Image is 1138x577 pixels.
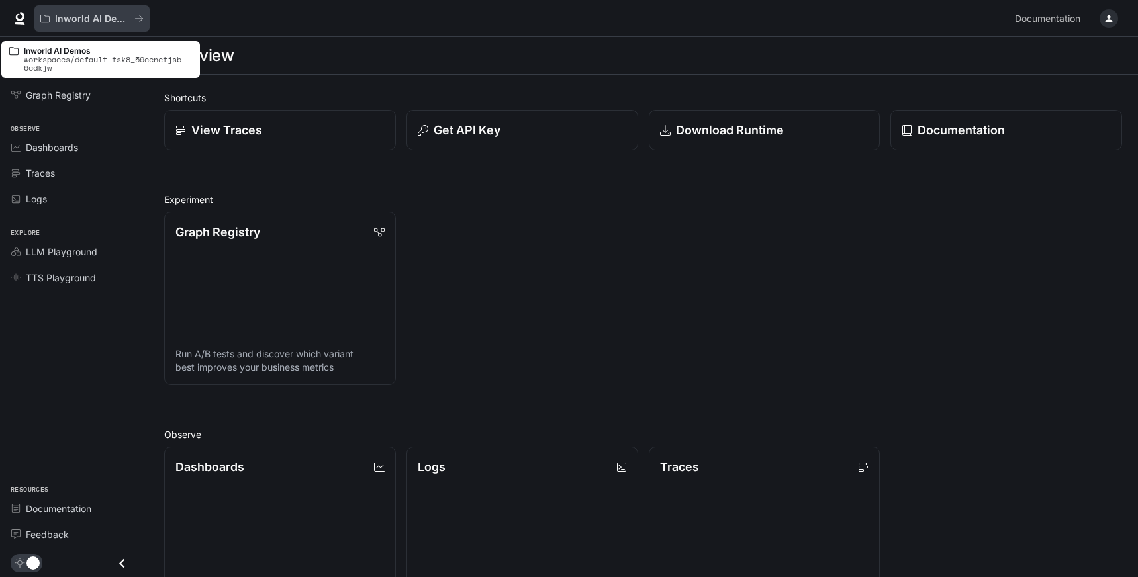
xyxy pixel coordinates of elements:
[164,193,1122,206] h2: Experiment
[26,527,69,541] span: Feedback
[660,458,699,476] p: Traces
[5,161,142,185] a: Traces
[26,192,47,206] span: Logs
[418,458,446,476] p: Logs
[55,13,129,24] p: Inworld AI Demos
[1015,11,1080,27] span: Documentation
[175,347,385,374] p: Run A/B tests and discover which variant best improves your business metrics
[890,110,1122,150] a: Documentation
[5,187,142,210] a: Logs
[26,245,97,259] span: LLM Playground
[26,88,91,102] span: Graph Registry
[164,212,396,385] a: Graph RegistryRun A/B tests and discover which variant best improves your business metrics
[26,166,55,180] span: Traces
[175,458,244,476] p: Dashboards
[434,121,500,139] p: Get API Key
[406,110,638,150] button: Get API Key
[5,497,142,520] a: Documentation
[24,55,192,72] p: workspaces/default-tsk8_59cenetjsb-6cdkjw
[5,136,142,159] a: Dashboards
[1010,5,1090,32] a: Documentation
[26,502,91,515] span: Documentation
[24,46,192,55] p: Inworld AI Demos
[676,121,784,139] p: Download Runtime
[26,271,96,285] span: TTS Playground
[5,83,142,107] a: Graph Registry
[164,91,1122,105] h2: Shortcuts
[164,427,1122,441] h2: Observe
[649,110,880,150] a: Download Runtime
[164,110,396,150] a: View Traces
[26,140,78,154] span: Dashboards
[34,5,150,32] button: All workspaces
[5,240,142,263] a: LLM Playground
[26,555,40,570] span: Dark mode toggle
[918,121,1005,139] p: Documentation
[5,523,142,546] a: Feedback
[175,223,260,241] p: Graph Registry
[5,266,142,289] a: TTS Playground
[191,121,262,139] p: View Traces
[107,550,137,577] button: Close drawer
